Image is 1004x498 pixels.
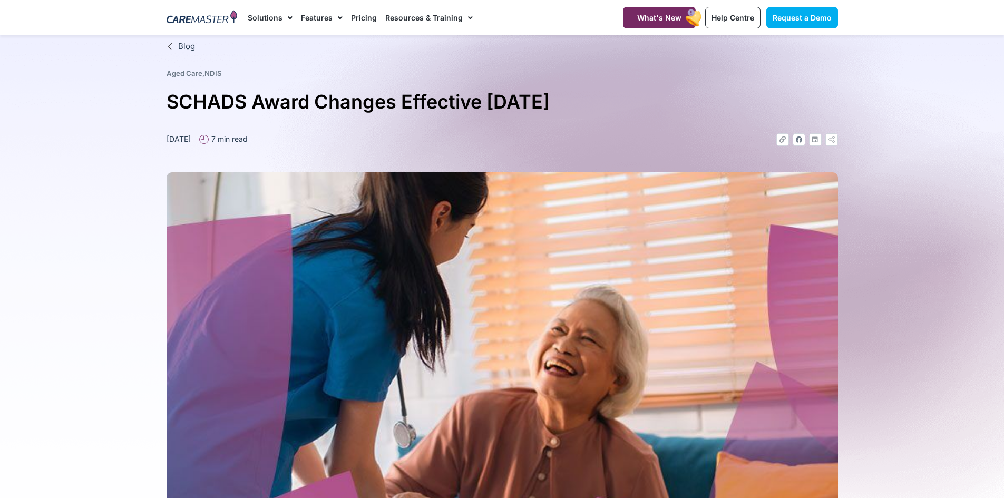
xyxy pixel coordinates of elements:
[637,13,681,22] span: What's New
[167,41,838,53] a: Blog
[176,41,195,53] span: Blog
[705,7,761,28] a: Help Centre
[766,7,838,28] a: Request a Demo
[167,69,222,77] span: ,
[167,69,202,77] a: Aged Care
[209,133,248,144] span: 7 min read
[711,13,754,22] span: Help Centre
[204,69,222,77] a: NDIS
[167,86,838,118] h1: SCHADS Award Changes Effective [DATE]
[773,13,832,22] span: Request a Demo
[167,10,238,26] img: CareMaster Logo
[623,7,696,28] a: What's New
[167,134,191,143] time: [DATE]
